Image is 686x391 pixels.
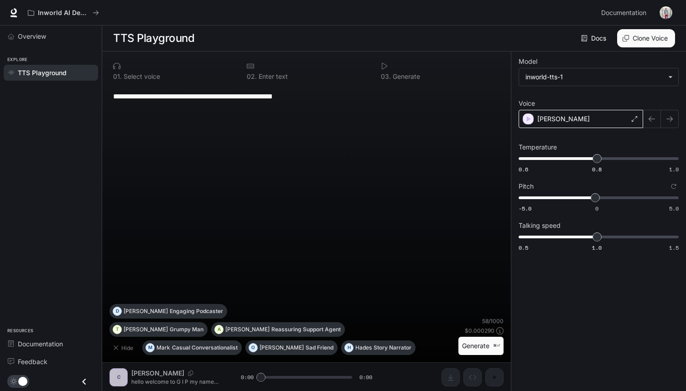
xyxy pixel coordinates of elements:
span: 1.0 [669,165,679,173]
p: 0 1 . [113,73,122,80]
button: D[PERSON_NAME]Engaging Podcaster [109,304,227,319]
img: User avatar [660,6,672,19]
p: 0 3 . [381,73,391,80]
p: Temperature [519,144,557,150]
span: 1.5 [669,244,679,252]
button: Hide [109,340,139,355]
p: Voice [519,100,535,107]
p: $ 0.000290 [465,327,494,334]
div: O [249,340,257,355]
p: Generate [391,73,420,80]
span: Documentation [18,339,63,349]
div: inworld-tts-1 [525,72,664,82]
a: TTS Playground [4,65,98,81]
div: M [146,340,154,355]
button: Clone Voice [617,29,675,47]
p: Model [519,58,537,65]
p: [PERSON_NAME] [537,114,590,123]
span: -5.0 [519,205,531,212]
p: Mark [156,345,170,350]
div: A [215,322,223,337]
button: MMarkCasual Conversationalist [142,340,242,355]
p: Hades [355,345,372,350]
p: Engaging Podcaster [170,309,223,314]
a: Docs [579,29,610,47]
span: Feedback [18,357,47,366]
a: Overview [4,28,98,44]
p: Pitch [519,183,534,190]
p: Inworld AI Demos [38,9,89,17]
span: Overview [18,31,46,41]
div: T [113,322,121,337]
p: [PERSON_NAME] [225,327,270,332]
button: HHadesStory Narrator [341,340,416,355]
p: Casual Conversationalist [172,345,238,350]
span: 0 [595,205,598,212]
button: User avatar [657,4,675,22]
p: Story Narrator [374,345,411,350]
h1: TTS Playground [113,29,194,47]
p: Enter text [257,73,288,80]
span: 1.0 [592,244,602,252]
span: TTS Playground [18,68,67,77]
span: Documentation [601,7,646,19]
a: Documentation [4,336,98,352]
span: Dark mode toggle [18,376,27,386]
button: Generate⌘⏎ [458,337,504,355]
span: 0.6 [519,165,528,173]
p: [PERSON_NAME] [124,327,168,332]
p: Grumpy Man [170,327,203,332]
span: 5.0 [669,205,679,212]
button: O[PERSON_NAME]Sad Friend [245,340,338,355]
p: ⌘⏎ [493,343,500,349]
div: D [113,304,121,319]
button: Close drawer [74,372,94,391]
p: Sad Friend [306,345,333,350]
p: 58 / 1000 [482,317,504,325]
button: A[PERSON_NAME]Reassuring Support Agent [211,322,345,337]
button: All workspaces [24,4,103,22]
p: Reassuring Support Agent [271,327,341,332]
p: [PERSON_NAME] [260,345,304,350]
p: Talking speed [519,222,561,229]
div: H [345,340,353,355]
div: inworld-tts-1 [519,68,678,86]
span: 0.8 [592,165,602,173]
p: [PERSON_NAME] [124,309,168,314]
a: Documentation [598,4,653,22]
p: Select voice [122,73,160,80]
button: Reset to default [669,181,679,191]
span: 0.5 [519,244,528,252]
button: T[PERSON_NAME]Grumpy Man [109,322,208,337]
a: Feedback [4,354,98,370]
p: 0 2 . [247,73,257,80]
